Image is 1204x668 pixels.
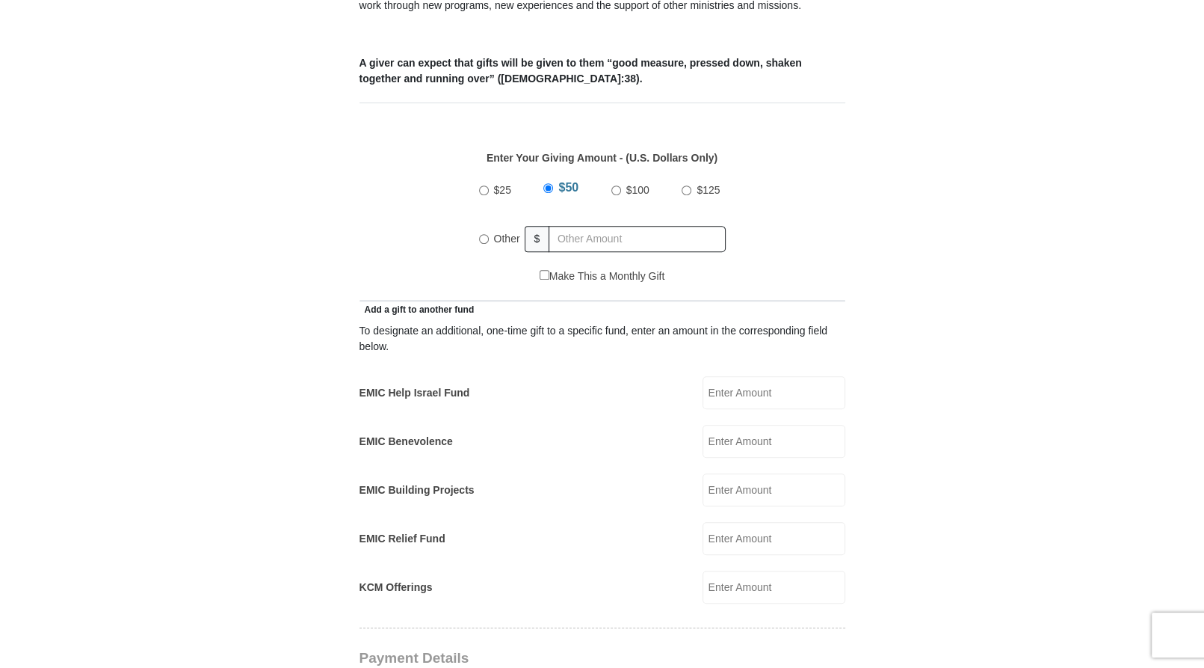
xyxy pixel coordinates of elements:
[558,181,578,194] span: $50
[540,269,665,284] label: Make This a Monthly Gift
[703,522,845,555] input: Enter Amount
[359,434,453,450] label: EMIC Benevolence
[359,57,802,85] b: A giver can expect that gifts will be given to them “good measure, pressed down, shaken together ...
[525,226,550,252] span: $
[703,474,845,506] input: Enter Amount
[626,184,649,196] span: $100
[359,323,845,355] div: To designate an additional, one-time gift to a specific fund, enter an amount in the correspondin...
[359,531,445,547] label: EMIC Relief Fund
[540,270,549,280] input: Make This a Monthly Gift
[703,425,845,458] input: Enter Amount
[359,482,475,498] label: EMIC Building Projects
[494,184,511,196] span: $25
[487,152,717,164] strong: Enter Your Giving Amount - (U.S. Dollars Only)
[359,580,433,595] label: KCM Offerings
[359,304,475,315] span: Add a gift to another fund
[494,233,520,245] span: Other
[703,376,845,409] input: Enter Amount
[359,385,470,401] label: EMIC Help Israel Fund
[359,650,741,667] h3: Payment Details
[549,226,725,252] input: Other Amount
[697,184,720,196] span: $125
[703,571,845,604] input: Enter Amount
